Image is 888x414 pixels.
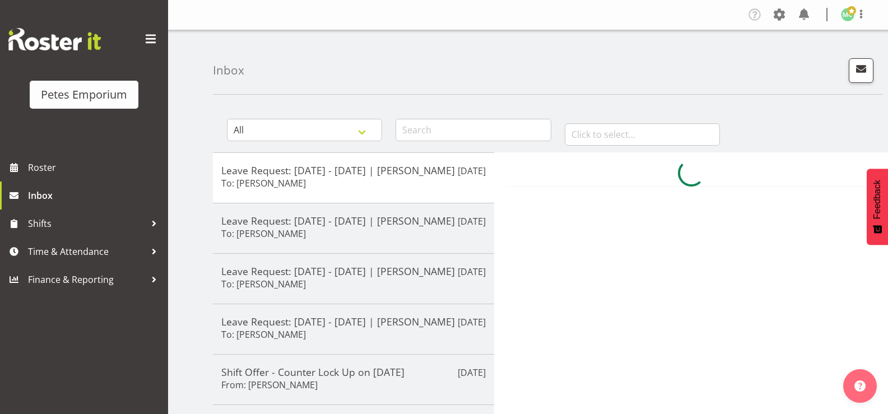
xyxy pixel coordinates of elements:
[867,169,888,245] button: Feedback - Show survey
[221,278,306,290] h6: To: [PERSON_NAME]
[565,123,720,146] input: Click to select...
[872,180,882,219] span: Feedback
[221,329,306,340] h6: To: [PERSON_NAME]
[221,379,318,390] h6: From: [PERSON_NAME]
[221,215,486,227] h5: Leave Request: [DATE] - [DATE] | [PERSON_NAME]
[221,178,306,189] h6: To: [PERSON_NAME]
[28,187,162,204] span: Inbox
[28,215,146,232] span: Shifts
[213,64,244,77] h4: Inbox
[221,265,486,277] h5: Leave Request: [DATE] - [DATE] | [PERSON_NAME]
[458,265,486,278] p: [DATE]
[221,228,306,239] h6: To: [PERSON_NAME]
[221,164,486,176] h5: Leave Request: [DATE] - [DATE] | [PERSON_NAME]
[221,315,486,328] h5: Leave Request: [DATE] - [DATE] | [PERSON_NAME]
[28,159,162,176] span: Roster
[458,215,486,228] p: [DATE]
[396,119,551,141] input: Search
[458,366,486,379] p: [DATE]
[41,86,127,103] div: Petes Emporium
[28,271,146,288] span: Finance & Reporting
[221,366,486,378] h5: Shift Offer - Counter Lock Up on [DATE]
[841,8,854,21] img: melissa-cowen2635.jpg
[458,315,486,329] p: [DATE]
[458,164,486,178] p: [DATE]
[8,28,101,50] img: Rosterit website logo
[28,243,146,260] span: Time & Attendance
[854,380,866,392] img: help-xxl-2.png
